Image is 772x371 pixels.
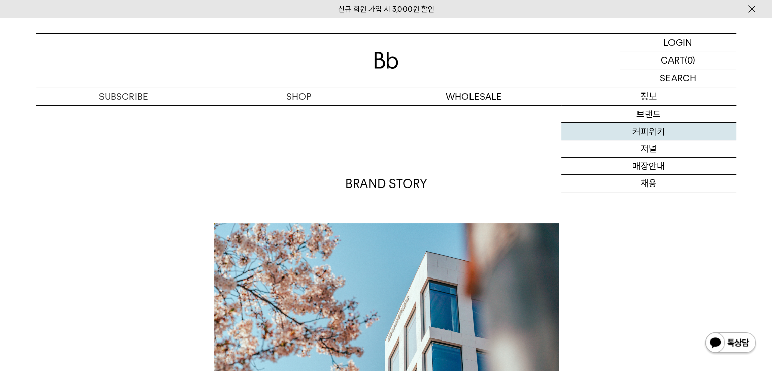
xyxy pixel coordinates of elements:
a: 매장안내 [561,158,736,175]
a: SHOP [211,87,386,105]
a: 브랜드 [561,106,736,123]
p: LOGIN [663,34,692,51]
p: (0) [685,51,695,69]
a: 저널 [561,140,736,158]
p: WHOLESALE [386,87,561,105]
a: 채용 [561,175,736,192]
p: SEARCH [660,69,696,87]
p: CART [661,51,685,69]
a: SUBSCRIBE [36,87,211,105]
img: 로고 [374,52,398,69]
a: 신규 회원 가입 시 3,000원 할인 [338,5,434,14]
p: 정보 [561,87,736,105]
p: BRAND STORY [214,175,559,193]
a: 커피위키 [561,123,736,140]
img: 카카오톡 채널 1:1 채팅 버튼 [704,331,757,356]
a: LOGIN [620,34,736,51]
a: CART (0) [620,51,736,69]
